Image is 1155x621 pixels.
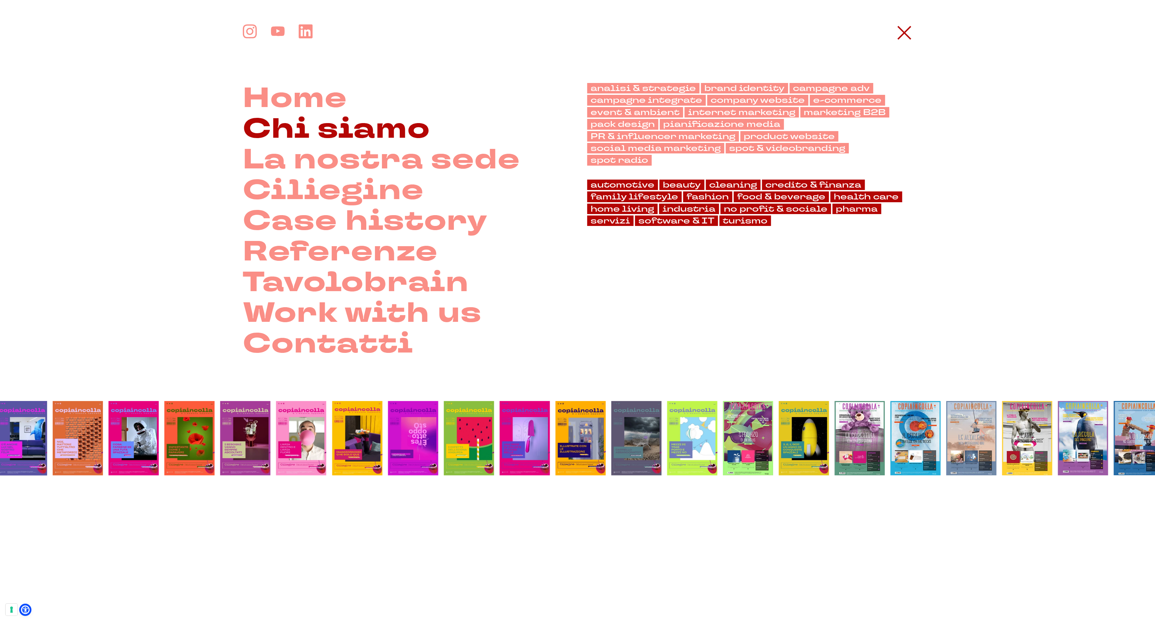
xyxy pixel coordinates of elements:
[789,83,873,93] a: campagne adv
[220,401,270,475] img: copertina numero 21
[734,191,829,202] a: food & beverage
[243,144,520,175] a: La nostra sede
[726,143,849,153] a: spot & videobranding
[834,401,885,475] img: copertina numero 10
[587,83,699,93] a: analisi & strategie
[946,401,996,475] img: copertina numero 8
[832,204,881,214] a: pharma
[243,328,413,359] a: Contatti
[890,401,940,475] img: copertina numero 9
[500,401,550,475] img: copertina numero 16
[6,604,17,615] button: Le tue preferenze relative al consenso per le tecnologie di tracciamento
[635,215,718,226] a: software & IT
[555,401,606,475] img: copertina numero 15
[659,180,704,190] a: beauty
[683,191,732,202] a: fashion
[444,401,494,475] img: copertina numero 17
[660,119,784,129] a: pianificazione media
[830,191,902,202] a: health care
[587,131,739,142] a: PR & influencer marketing
[243,267,469,298] a: Tavolobrain
[587,215,633,226] a: servizi
[53,401,103,475] img: copertina numero 24
[707,95,808,105] a: company website
[243,206,488,236] a: Case history
[740,131,838,142] a: product website
[587,119,658,129] a: pack design
[719,215,771,226] a: turismo
[587,191,682,202] a: family lifestyle
[800,107,889,118] a: marketing B2B
[332,401,382,475] img: copertina numero 19
[21,605,30,614] a: Open Accessibility Menu
[701,83,788,93] a: brand identity
[684,107,799,118] a: internet marketing
[243,298,482,328] a: Work with us
[706,180,760,190] a: cleaning
[243,236,438,267] a: Referenze
[810,95,885,105] a: e-commerce
[587,95,706,105] a: campagne integrate
[587,180,658,190] a: automotive
[243,175,424,206] a: Ciliegine
[659,204,719,214] a: industria
[108,401,159,475] img: copertina numero 23
[1058,401,1108,475] img: copertina numero 6
[1002,401,1052,475] img: copertina numero 7
[243,114,430,144] a: Chi siamo
[762,180,865,190] a: credito & finanza
[388,401,438,475] img: copertina numero 18
[587,143,724,153] a: social media marketing
[587,155,652,165] a: spot radio
[723,401,773,475] img: copertina numero 12
[720,204,831,214] a: no profit & sociale
[243,83,347,114] a: Home
[276,401,326,475] img: copertina numero 30
[587,204,658,214] a: home living
[164,401,215,475] img: copertina numero 22
[667,401,717,475] img: copertina numero 13
[587,107,683,118] a: event & ambient
[611,401,661,475] img: copertina numero 14
[779,401,829,475] img: copertina numero 1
